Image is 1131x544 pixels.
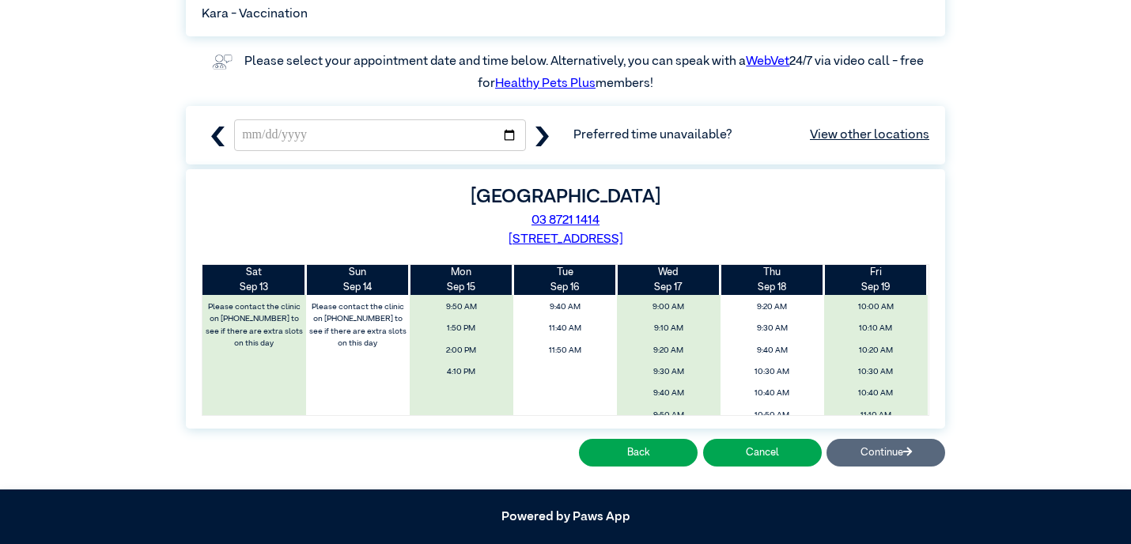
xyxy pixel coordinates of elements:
[828,319,923,338] span: 10:10 AM
[810,126,929,145] a: View other locations
[517,319,612,338] span: 11:40 AM
[828,406,923,425] span: 11:10 AM
[724,406,819,425] span: 10:50 AM
[495,77,596,90] a: Healthy Pets Plus
[724,298,819,316] span: 9:20 AM
[531,214,600,227] a: 03 8721 1414
[621,298,716,316] span: 9:00 AM
[509,233,623,246] a: [STREET_ADDRESS]
[621,319,716,338] span: 9:10 AM
[621,342,716,360] span: 9:20 AM
[202,265,306,295] th: Sep 13
[414,342,509,360] span: 2:00 PM
[579,439,698,467] button: Back
[724,363,819,381] span: 10:30 AM
[244,55,926,90] label: Please select your appointment date and time below. Alternatively, you can speak with a 24/7 via ...
[207,49,237,74] img: vet
[724,384,819,402] span: 10:40 AM
[414,298,509,316] span: 9:50 AM
[621,384,716,402] span: 9:40 AM
[828,384,923,402] span: 10:40 AM
[471,187,660,206] label: [GEOGRAPHIC_DATA]
[414,363,509,381] span: 4:10 PM
[308,298,409,353] label: Please contact the clinic on [PHONE_NUMBER] to see if there are extra slots on this day
[621,363,716,381] span: 9:30 AM
[746,55,789,68] a: WebVet
[573,126,929,145] span: Preferred time unavailable?
[202,5,308,24] span: Kara - Vaccination
[517,342,612,360] span: 11:50 AM
[828,342,923,360] span: 10:20 AM
[828,298,923,316] span: 10:00 AM
[724,319,819,338] span: 9:30 AM
[410,265,513,295] th: Sep 15
[617,265,721,295] th: Sep 17
[824,265,928,295] th: Sep 19
[721,265,824,295] th: Sep 18
[703,439,822,467] button: Cancel
[517,298,612,316] span: 9:40 AM
[724,342,819,360] span: 9:40 AM
[828,363,923,381] span: 10:30 AM
[186,510,945,525] h5: Powered by Paws App
[306,265,410,295] th: Sep 14
[621,406,716,425] span: 9:50 AM
[204,298,305,353] label: Please contact the clinic on [PHONE_NUMBER] to see if there are extra slots on this day
[513,265,617,295] th: Sep 16
[414,319,509,338] span: 1:50 PM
